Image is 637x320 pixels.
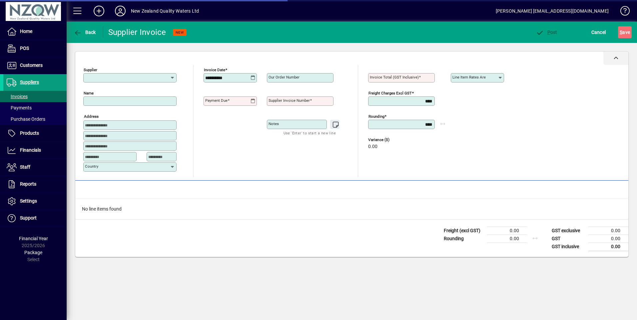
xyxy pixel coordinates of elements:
mat-hint: Use 'Enter' to start a new line [284,129,336,137]
span: Customers [20,63,43,68]
mat-label: Country [85,164,98,169]
mat-label: Freight charges excl GST [368,91,412,95]
div: Supplier Invoice [108,27,166,38]
a: Home [3,23,67,40]
mat-label: Line item rates are [452,75,486,80]
mat-label: Supplier [84,68,97,72]
button: Add [88,5,110,17]
span: S [620,30,622,35]
td: GST [548,235,588,242]
span: 0.00 [368,144,377,149]
a: Staff [3,159,67,176]
button: Post [534,26,559,38]
div: [PERSON_NAME] [EMAIL_ADDRESS][DOMAIN_NAME] [496,6,609,16]
span: Package [24,250,42,255]
a: Knowledge Base [615,1,629,23]
td: GST inclusive [548,242,588,251]
a: Support [3,210,67,227]
div: No line items found [75,199,628,219]
mat-label: Invoice Total (GST inclusive) [370,75,419,80]
span: Purchase Orders [7,116,45,122]
a: Products [3,125,67,142]
td: Freight (excl GST) [440,227,487,235]
td: 0.00 [487,235,527,242]
span: Staff [20,164,30,170]
a: Customers [3,57,67,74]
span: ave [620,27,630,38]
mat-label: Payment due [205,98,228,103]
a: Reports [3,176,67,193]
mat-label: Notes [269,121,279,126]
a: POS [3,40,67,57]
span: Products [20,130,39,136]
span: Settings [20,198,37,204]
app-page-header-button: Back [67,26,103,38]
span: POS [20,46,29,51]
span: Invoices [7,94,28,99]
span: Payments [7,105,32,110]
a: Purchase Orders [3,113,67,125]
span: Suppliers [20,80,39,85]
button: Profile [110,5,131,17]
td: 0.00 [487,227,527,235]
span: Variance ($) [368,138,408,142]
span: NEW [176,30,184,35]
mat-label: Our order number [269,75,300,80]
a: Settings [3,193,67,210]
td: GST exclusive [548,227,588,235]
div: New Zealand Quality Waters Ltd [131,6,199,16]
mat-label: Supplier invoice number [269,98,310,103]
a: Payments [3,102,67,113]
mat-label: Name [84,91,94,95]
mat-label: Rounding [368,114,384,119]
td: 0.00 [588,242,628,251]
button: Save [618,26,632,38]
td: 0.00 [588,227,628,235]
span: ost [536,30,557,35]
span: Financials [20,147,41,153]
mat-label: Invoice date [204,68,225,72]
td: 0.00 [588,235,628,242]
span: Support [20,215,37,221]
span: P [547,30,550,35]
td: Rounding [440,235,487,242]
button: Back [72,26,98,38]
span: Home [20,29,32,34]
span: Back [74,30,96,35]
button: Cancel [590,26,608,38]
span: Cancel [591,27,606,38]
span: Financial Year [19,236,48,241]
span: Reports [20,181,36,187]
a: Financials [3,142,67,159]
a: Invoices [3,91,67,102]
